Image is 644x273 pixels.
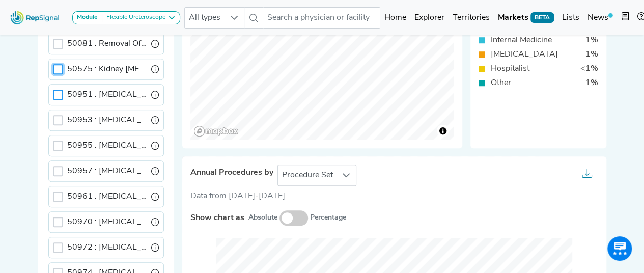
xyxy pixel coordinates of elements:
[440,125,446,137] span: Toggle attribution
[263,7,380,29] input: Search a physician or facility
[67,114,147,126] label: Endoscopy Of Ureter
[485,34,558,46] div: Internal Medicine
[193,125,238,137] a: Mapbox logo
[77,14,98,20] strong: Module
[190,168,273,178] span: Annual Procedures by
[583,8,617,28] a: News
[410,8,449,28] a: Explorer
[102,14,165,22] div: Flexible Ureteroscope
[67,140,147,152] label: Ureter Endoscopy & Biopsy
[67,89,147,101] label: Endoscopy Of Ureter
[494,8,558,28] a: MarketsBETA
[67,216,147,228] label: Ureter Endoscopy
[558,8,583,28] a: Lists
[67,165,147,177] label: Ureter Endoscopy & Treatment
[449,8,494,28] a: Territories
[380,8,410,28] a: Home
[185,8,225,28] span: All types
[579,34,604,46] div: 1%
[67,38,147,50] label: Removal Of Kidney Stone
[485,77,517,89] div: Other
[72,11,180,24] button: ModuleFlexible Ureteroscope
[310,212,346,223] small: Percentage
[67,241,147,254] label: Ureter Endoscopy & Catheter
[190,190,598,202] div: Data from [DATE]-[DATE]
[437,125,449,137] button: Toggle attribution
[485,63,536,75] div: Hospitalist
[530,12,554,22] span: BETA
[248,212,277,223] small: Absolute
[190,212,244,224] label: Show chart as
[485,48,564,61] div: [MEDICAL_DATA]
[67,63,147,75] label: Kidney Endoscopy
[617,8,633,28] button: Intel Book
[278,165,337,185] span: Procedure Set
[579,77,604,89] div: 1%
[67,190,147,203] label: Ureter Endoscopy & Treatment
[579,48,604,61] div: 1%
[574,63,604,75] div: <1%
[576,165,598,185] button: Export as...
